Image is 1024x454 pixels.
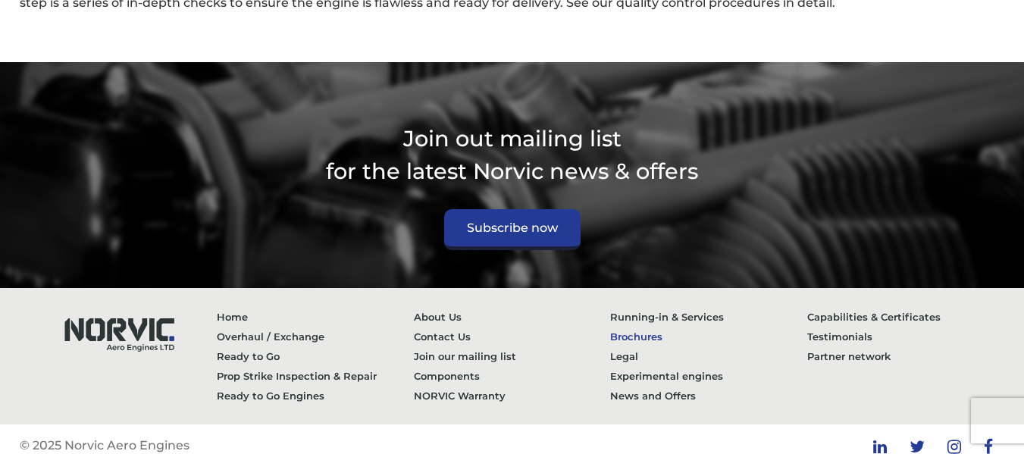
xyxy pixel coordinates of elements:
[414,366,611,386] a: Components
[610,366,807,386] a: Experimental engines
[217,346,414,366] a: Ready to Go
[50,307,186,359] img: Norvic Aero Engines logo
[217,386,414,405] a: Ready to Go Engines
[217,366,414,386] a: Prop Strike Inspection & Repair
[807,346,1004,366] a: Partner network
[217,307,414,327] a: Home
[807,327,1004,346] a: Testimonials
[414,346,611,366] a: Join our mailing list
[217,327,414,346] a: Overhaul / Exchange
[444,209,581,250] a: Subscribe now
[807,307,1004,327] a: Capabilities & Certificates
[610,327,807,346] a: Brochures
[20,122,1005,187] p: Join out mailing list for the latest Norvic news & offers
[610,386,807,405] a: News and Offers
[414,386,611,405] a: NORVIC Warranty
[610,346,807,366] a: Legal
[414,307,611,327] a: About Us
[414,327,611,346] a: Contact Us
[610,307,807,327] a: Running-in & Services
